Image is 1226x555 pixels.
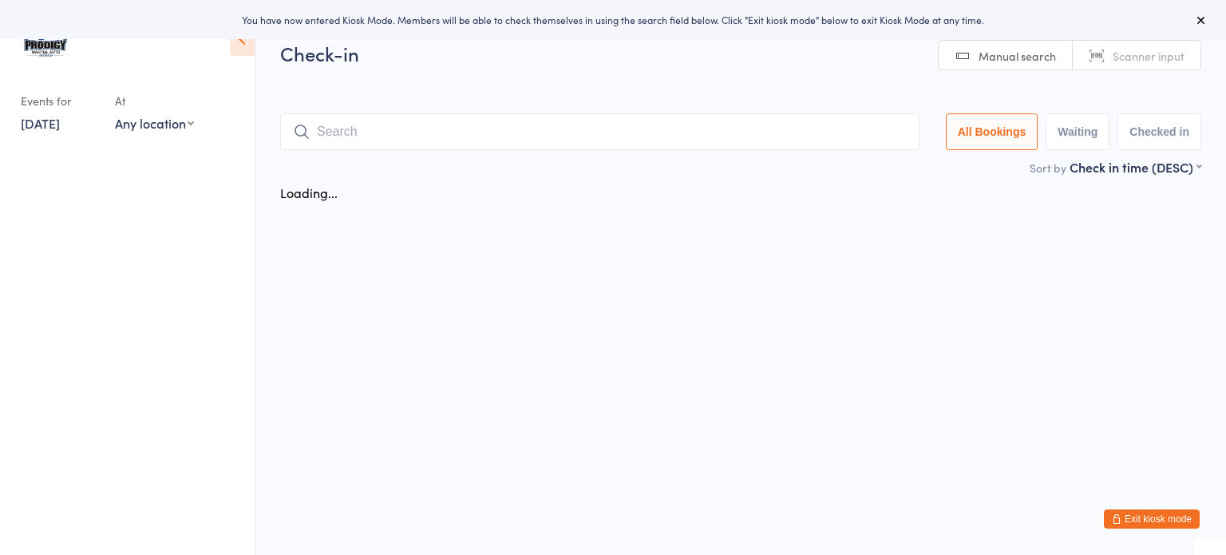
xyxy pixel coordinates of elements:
a: [DATE] [21,114,60,132]
div: Any location [115,114,194,132]
img: Prodigy Martial Arts Seven Hills [16,12,76,72]
div: Loading... [280,184,338,201]
label: Sort by [1030,160,1066,176]
button: Checked in [1117,113,1201,150]
h2: Check-in [280,40,1201,66]
button: All Bookings [946,113,1038,150]
span: Scanner input [1113,48,1184,64]
div: You have now entered Kiosk Mode. Members will be able to check themselves in using the search fie... [26,13,1200,26]
div: Events for [21,88,99,114]
span: Manual search [979,48,1056,64]
div: Check in time (DESC) [1070,158,1201,176]
div: At [115,88,194,114]
input: Search [280,113,919,150]
button: Waiting [1046,113,1109,150]
button: Exit kiosk mode [1104,509,1200,529]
